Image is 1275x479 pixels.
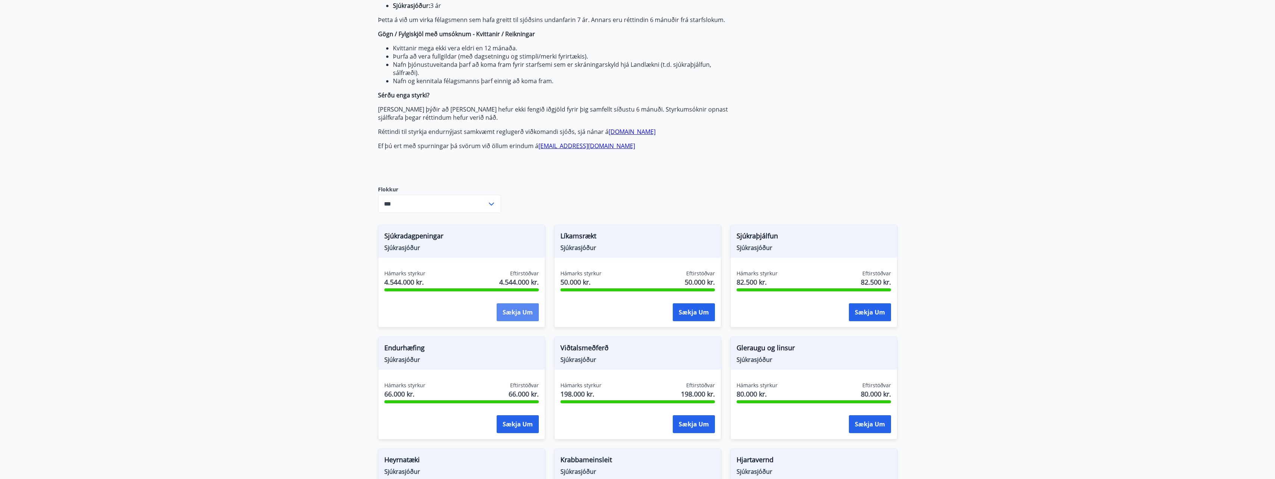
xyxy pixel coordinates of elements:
span: Hámarks styrkur [560,270,601,277]
p: Ef þú ert með spurningar þá svörum við öllum erindum á [378,142,730,150]
span: Endurhæfing [384,343,539,356]
a: [DOMAIN_NAME] [609,128,656,136]
span: 50.000 kr. [560,277,601,287]
span: Sjúkrasjóður [737,356,891,364]
p: [PERSON_NAME] þýðir að [PERSON_NAME] hefur ekki fengið iðgjöld fyrir þig samfellt síðustu 6 mánuð... [378,105,730,122]
li: 3 ár [393,1,730,10]
li: Kvittanir mega ekki vera eldri en 12 mánaða. [393,44,730,52]
span: Sjúkrasjóður [384,467,539,476]
span: 4.544.000 kr. [499,277,539,287]
span: 66.000 kr. [509,389,539,399]
span: Sjúkrasjóður [384,244,539,252]
p: Réttindi til styrkja endurnýjast samkvæmt reglugerð viðkomandi sjóðs, sjá nánar á [378,128,730,136]
span: Sjúkrasjóður [384,356,539,364]
strong: Sérðu enga styrki? [378,91,429,99]
span: 80.000 kr. [861,389,891,399]
span: Sjúkraþjálfun [737,231,891,244]
a: [EMAIL_ADDRESS][DOMAIN_NAME] [538,142,635,150]
span: Hjartavernd [737,455,891,467]
span: Heyrnatæki [384,455,539,467]
span: Eftirstöðvar [510,382,539,389]
button: Sækja um [849,415,891,433]
span: Sjúkrasjóður [560,356,715,364]
strong: Gögn / Fylgiskjöl með umsóknum - Kvittanir / Reikningar [378,30,535,38]
span: 198.000 kr. [681,389,715,399]
span: Gleraugu og linsur [737,343,891,356]
span: Hámarks styrkur [384,270,425,277]
span: 66.000 kr. [384,389,425,399]
span: Hámarks styrkur [560,382,601,389]
span: Sjúkrasjóður [737,467,891,476]
li: Nafn þjónustuveitanda þarf að koma fram fyrir starfsemi sem er skráningarskyld hjá Landlækni (t.d... [393,60,730,77]
span: 198.000 kr. [560,389,601,399]
button: Sækja um [849,303,891,321]
span: Eftirstöðvar [686,270,715,277]
span: Hámarks styrkur [737,270,778,277]
span: Eftirstöðvar [686,382,715,389]
span: Eftirstöðvar [862,382,891,389]
span: Sjúkrasjóður [560,244,715,252]
li: Nafn og kennitala félagsmanns þarf einnig að koma fram. [393,77,730,85]
button: Sækja um [673,415,715,433]
span: Hámarks styrkur [737,382,778,389]
button: Sækja um [497,415,539,433]
span: Hámarks styrkur [384,382,425,389]
span: 4.544.000 kr. [384,277,425,287]
span: 82.500 kr. [737,277,778,287]
button: Sækja um [673,303,715,321]
span: Líkamsrækt [560,231,715,244]
span: 82.500 kr. [861,277,891,287]
span: Sjúkrasjóður [560,467,715,476]
span: Krabbameinsleit [560,455,715,467]
span: Sjúkrasjóður [737,244,891,252]
button: Sækja um [497,303,539,321]
span: 50.000 kr. [685,277,715,287]
li: Þurfa að vera fullgildar (með dagsetningu og stimpli/merki fyrirtækis). [393,52,730,60]
span: Viðtalsmeðferð [560,343,715,356]
span: Sjúkradagpeningar [384,231,539,244]
strong: Sjúkrasjóður: [393,1,430,10]
span: Eftirstöðvar [862,270,891,277]
label: Flokkur [378,186,501,193]
span: 80.000 kr. [737,389,778,399]
span: Eftirstöðvar [510,270,539,277]
p: Þetta á við um virka félagsmenn sem hafa greitt til sjóðsins undanfarin 7 ár. Annars eru réttindi... [378,16,730,24]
